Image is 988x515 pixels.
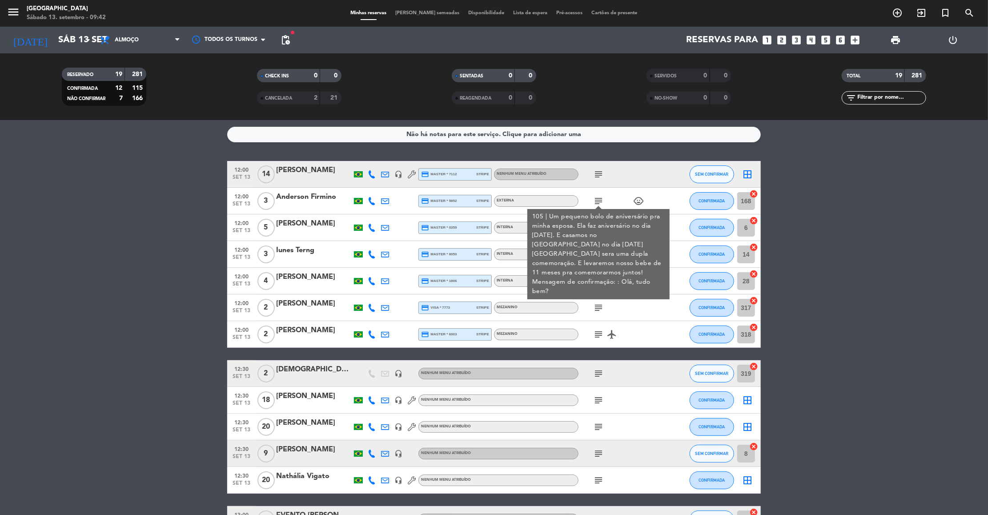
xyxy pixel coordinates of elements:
[334,72,339,79] strong: 0
[892,8,903,18] i: add_circle_outline
[230,281,253,291] span: set 13
[421,425,471,428] span: Nenhum menu atribuído
[690,192,734,210] button: CONFIRMADA
[67,86,98,91] span: CONFIRMADA
[257,165,275,183] span: 14
[421,304,450,312] span: visa * 7773
[742,475,753,486] i: border_all
[690,219,734,237] button: CONFIRMADA
[230,374,253,384] span: set 13
[476,251,489,257] span: stripe
[230,217,253,228] span: 12:00
[394,396,402,404] i: headset_mic
[940,8,951,18] i: turned_in_not
[7,5,20,22] button: menu
[762,34,773,46] i: looks_one
[916,8,927,18] i: exit_to_app
[497,199,514,202] span: Externa
[699,278,725,283] span: CONFIRMADA
[314,72,317,79] strong: 0
[391,11,464,16] span: [PERSON_NAME] semeadas
[699,332,725,337] span: CONFIRMADA
[230,191,253,201] span: 12:00
[690,272,734,290] button: CONFIRMADA
[791,34,803,46] i: looks_3
[690,418,734,436] button: CONFIRMADA
[690,326,734,343] button: CONFIRMADA
[593,329,604,340] i: subject
[476,278,489,284] span: stripe
[230,400,253,410] span: set 13
[276,471,352,482] div: Nathália Vigato
[265,96,293,101] span: CANCELADA
[593,422,604,432] i: subject
[230,334,253,345] span: set 13
[593,395,604,406] i: subject
[421,170,429,178] i: credit_card
[529,95,534,101] strong: 0
[742,395,753,406] i: border_all
[924,27,981,53] div: LOG OUT
[230,417,253,427] span: 12:30
[421,330,429,338] i: credit_card
[421,277,457,285] span: master * 1806
[257,471,275,489] span: 20
[314,95,317,101] strong: 2
[394,423,402,431] i: headset_mic
[407,129,582,140] div: Não há notas para este serviço. Clique para adicionar uma
[552,11,587,16] span: Pré-acessos
[230,480,253,491] span: set 13
[230,254,253,265] span: set 13
[230,427,253,437] span: set 13
[948,35,958,45] i: power_settings_new
[421,224,429,232] i: credit_card
[699,398,725,402] span: CONFIRMADA
[421,197,457,205] span: master * 5852
[476,331,489,337] span: stripe
[497,225,513,229] span: Interna
[230,443,253,454] span: 12:30
[497,306,518,309] span: Mezanino
[655,74,677,78] span: SERVIDOS
[132,85,145,91] strong: 115
[606,329,617,340] i: airplanemode_active
[83,35,93,45] i: arrow_drop_down
[690,245,734,263] button: CONFIRMADA
[394,170,402,178] i: headset_mic
[704,95,707,101] strong: 0
[835,34,847,46] i: looks_6
[509,11,552,16] span: Lista de espera
[230,244,253,254] span: 12:00
[806,34,817,46] i: looks_4
[290,30,295,35] span: fiber_manual_record
[257,391,275,409] span: 18
[742,169,753,180] i: border_all
[964,8,975,18] i: search
[421,250,457,258] span: master * 8050
[67,72,93,77] span: RESERVADO
[690,391,734,409] button: CONFIRMADA
[587,11,642,16] span: Cartões de presente
[257,192,275,210] span: 3
[421,451,471,455] span: Nenhum menu atribuído
[509,95,512,101] strong: 0
[265,74,289,78] span: CHECK INS
[132,95,145,101] strong: 166
[695,172,729,177] span: SEM CONFIRMAR
[749,362,758,371] i: cancel
[593,475,604,486] i: subject
[749,442,758,451] i: cancel
[421,371,471,375] span: Nenhum menu atribuído
[257,418,275,436] span: 20
[257,219,275,237] span: 5
[276,325,352,336] div: [PERSON_NAME]
[276,271,352,283] div: [PERSON_NAME]
[742,422,753,432] i: border_all
[476,171,489,177] span: stripe
[476,305,489,310] span: stripe
[257,245,275,263] span: 3
[257,272,275,290] span: 4
[230,390,253,400] span: 12:30
[532,212,665,296] div: 105 | Um pequeno bolo de aniversário pra minha esposa. Ela faz aniversário no dia [DATE]. E casam...
[421,478,471,482] span: Nenhum menu atribuído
